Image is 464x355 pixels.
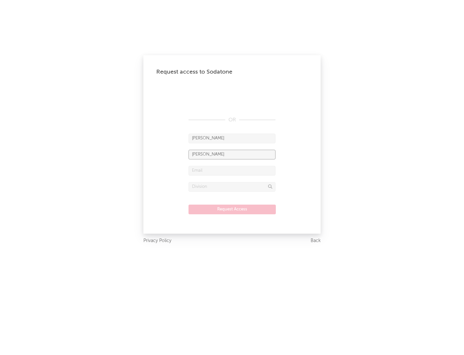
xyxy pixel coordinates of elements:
[188,205,276,214] button: Request Access
[311,237,321,245] a: Back
[188,134,275,143] input: First Name
[188,182,275,192] input: Division
[188,166,275,176] input: Email
[143,237,171,245] a: Privacy Policy
[188,150,275,159] input: Last Name
[156,68,308,76] div: Request access to Sodatone
[188,116,275,124] div: OR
